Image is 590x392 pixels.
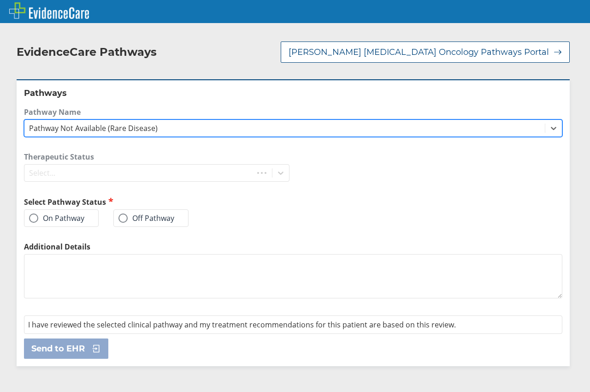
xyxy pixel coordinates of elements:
label: Off Pathway [118,214,174,223]
span: I have reviewed the selected clinical pathway and my treatment recommendations for this patient a... [28,320,456,330]
span: [PERSON_NAME] [MEDICAL_DATA] Oncology Pathways Portal [289,47,549,58]
h2: Select Pathway Status [24,196,289,207]
label: Therapeutic Status [24,152,289,162]
h2: EvidenceCare Pathways [17,45,157,59]
span: Send to EHR [31,343,85,354]
button: Send to EHR [24,339,108,359]
button: [PERSON_NAME] [MEDICAL_DATA] Oncology Pathways Portal [281,42,570,63]
img: EvidenceCare [9,2,89,19]
label: Pathway Name [24,107,562,117]
label: Additional Details [24,242,562,252]
label: On Pathway [29,214,84,223]
h2: Pathways [24,88,562,99]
